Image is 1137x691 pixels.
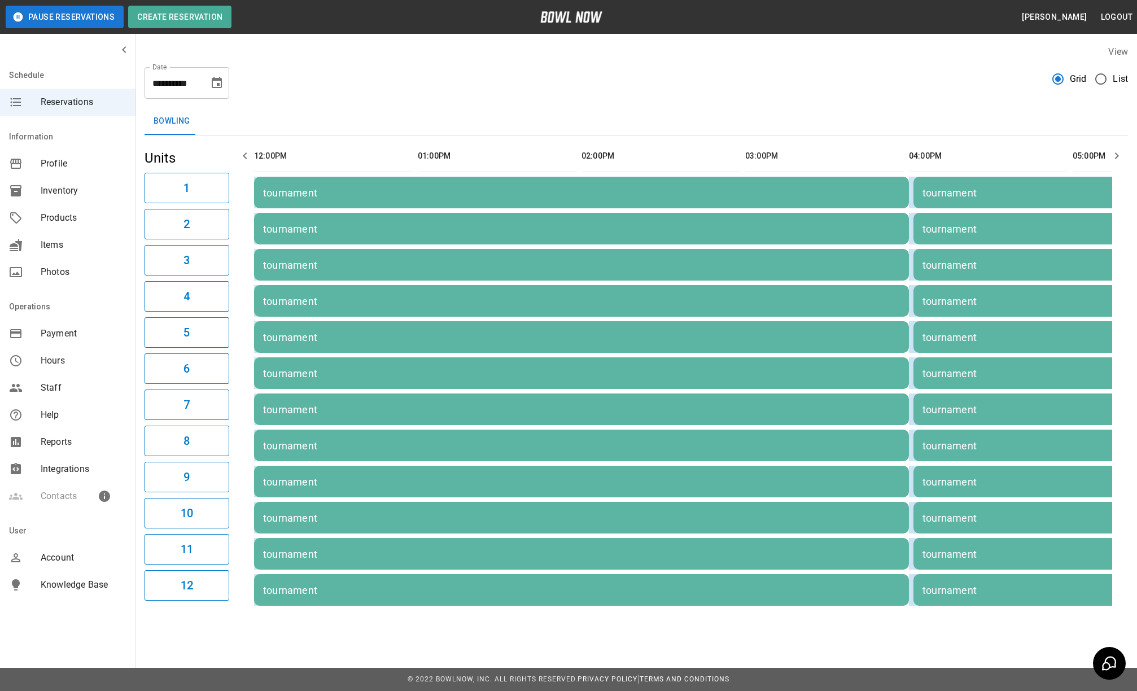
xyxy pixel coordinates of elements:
[145,245,229,275] button: 3
[183,432,190,450] h6: 8
[640,675,729,683] a: Terms and Conditions
[1070,72,1087,86] span: Grid
[145,281,229,312] button: 4
[183,251,190,269] h6: 3
[1096,7,1137,28] button: Logout
[145,317,229,348] button: 5
[41,354,126,368] span: Hours
[181,504,193,522] h6: 10
[128,6,231,28] button: Create Reservation
[263,548,900,560] div: tournament
[145,570,229,601] button: 12
[41,211,126,225] span: Products
[578,675,637,683] a: Privacy Policy
[408,675,578,683] span: © 2022 BowlNow, Inc. All Rights Reserved.
[254,140,413,172] th: 12:00PM
[263,187,900,199] div: tournament
[41,381,126,395] span: Staff
[41,578,126,592] span: Knowledge Base
[183,215,190,233] h6: 2
[183,287,190,305] h6: 4
[183,360,190,378] h6: 6
[263,259,900,271] div: tournament
[263,331,900,343] div: tournament
[145,108,1128,135] div: inventory tabs
[41,462,126,476] span: Integrations
[145,390,229,420] button: 7
[145,426,229,456] button: 8
[145,498,229,528] button: 10
[263,295,900,307] div: tournament
[418,140,577,172] th: 01:00PM
[41,95,126,109] span: Reservations
[145,173,229,203] button: 1
[6,6,124,28] button: Pause Reservations
[145,108,199,135] button: Bowling
[145,149,229,167] h5: Units
[1113,72,1128,86] span: List
[263,584,900,596] div: tournament
[263,368,900,379] div: tournament
[41,265,126,279] span: Photos
[745,140,904,172] th: 03:00PM
[41,238,126,252] span: Items
[41,184,126,198] span: Inventory
[145,534,229,565] button: 11
[183,179,190,197] h6: 1
[540,11,602,23] img: logo
[41,157,126,170] span: Profile
[263,476,900,488] div: tournament
[41,327,126,340] span: Payment
[263,404,900,416] div: tournament
[183,468,190,486] h6: 9
[181,576,193,594] h6: 12
[205,72,228,94] button: Choose date, selected date is Oct 25, 2025
[1108,46,1128,57] label: View
[183,396,190,414] h6: 7
[263,440,900,452] div: tournament
[145,209,229,239] button: 2
[581,140,741,172] th: 02:00PM
[145,353,229,384] button: 6
[181,540,193,558] h6: 11
[183,323,190,342] h6: 5
[1017,7,1091,28] button: [PERSON_NAME]
[41,551,126,565] span: Account
[41,435,126,449] span: Reports
[263,512,900,524] div: tournament
[263,223,900,235] div: tournament
[41,408,126,422] span: Help
[145,462,229,492] button: 9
